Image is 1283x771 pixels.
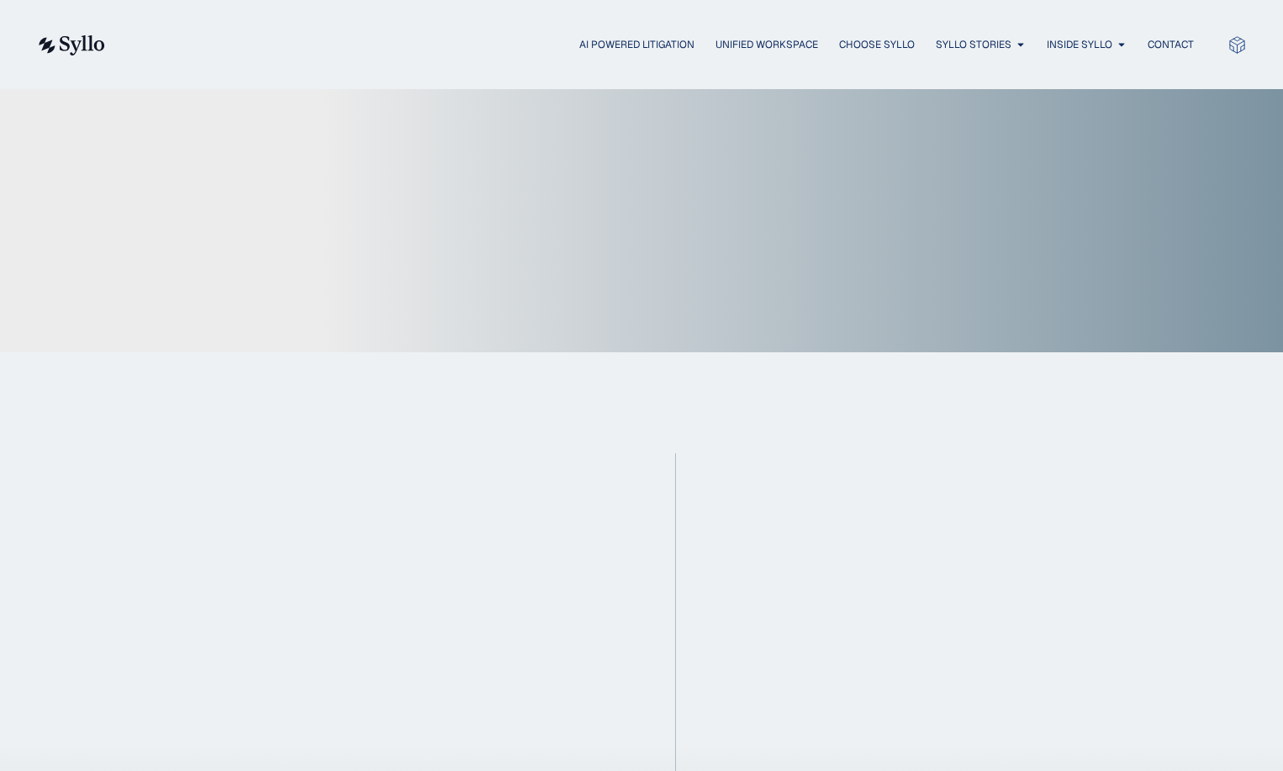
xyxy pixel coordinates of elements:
a: Unified Workspace [715,37,818,52]
nav: Menu [139,37,1194,53]
a: Contact [1148,37,1194,52]
a: Syllo Stories [936,37,1011,52]
div: Menu Toggle [139,37,1194,53]
img: syllo [36,35,105,55]
a: Inside Syllo [1047,37,1112,52]
a: Choose Syllo [839,37,915,52]
a: AI Powered Litigation [579,37,694,52]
